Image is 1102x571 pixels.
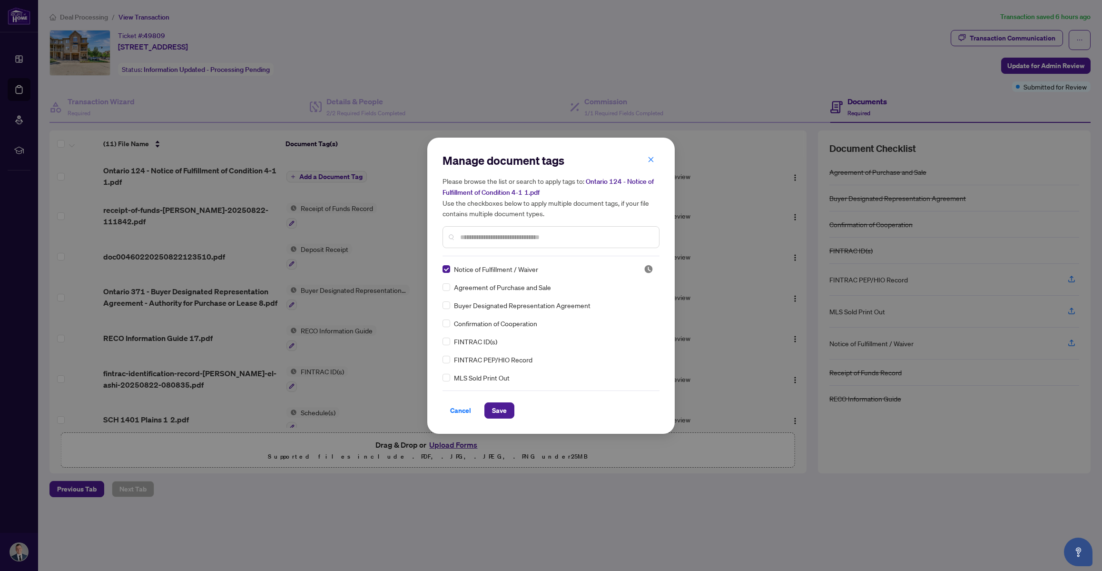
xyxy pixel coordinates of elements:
button: Save [484,402,514,419]
span: Cancel [450,403,471,418]
span: FINTRAC ID(s) [454,336,497,347]
span: Notice of Fulfillment / Waiver [454,264,538,274]
span: Buyer Designated Representation Agreement [454,300,590,311]
span: close [648,156,654,163]
span: Pending Review [644,264,653,274]
button: Open asap [1064,538,1092,566]
span: Agreement of Purchase and Sale [454,282,551,292]
span: Confirmation of Cooperation [454,318,537,329]
span: Save [492,403,507,418]
h2: Manage document tags [443,153,659,168]
span: MLS Sold Print Out [454,372,510,383]
img: status [644,264,653,274]
h5: Please browse the list or search to apply tags to: Use the checkboxes below to apply multiple doc... [443,176,659,219]
span: Ontario 124 - Notice of Fulfillment of Condition 4-1 1.pdf [443,177,654,197]
span: FINTRAC PEP/HIO Record [454,354,532,365]
button: Cancel [443,402,479,419]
